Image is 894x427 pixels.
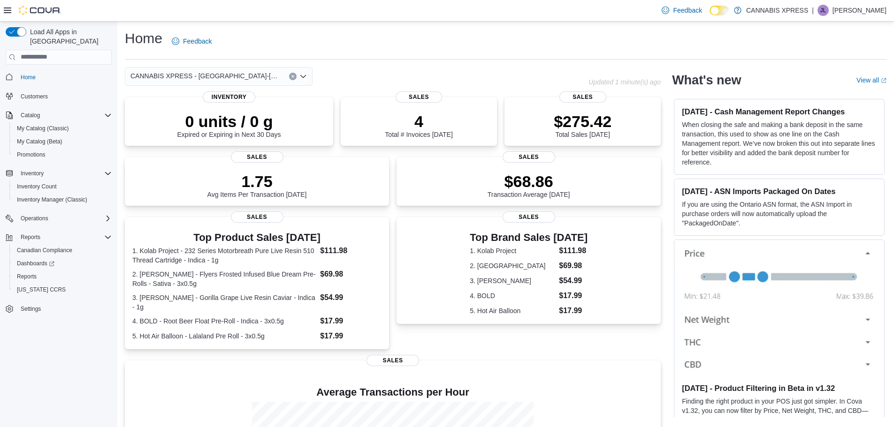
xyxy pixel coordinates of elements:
p: 4 [385,112,452,131]
button: My Catalog (Beta) [9,135,115,148]
p: 0 units / 0 g [177,112,281,131]
button: Settings [2,302,115,315]
p: If you are using the Ontario ASN format, the ASN Import in purchase orders will now automatically... [682,200,877,228]
span: [US_STATE] CCRS [17,286,66,293]
span: Settings [17,303,112,315]
span: Washington CCRS [13,284,112,295]
dd: $54.99 [320,292,382,303]
span: Sales [503,151,555,163]
span: My Catalog (Classic) [13,123,112,134]
div: Avg Items Per Transaction [DATE] [207,172,307,198]
dd: $54.99 [559,275,588,286]
a: My Catalog (Classic) [13,123,73,134]
dt: 1. Kolab Project - 232 Series Motorbreath Pure Live Resin 510 Thread Cartridge - Indica - 1g [132,246,316,265]
dt: 4. BOLD - Root Beer Float Pre-Roll - Indica - 3x0.5g [132,316,316,326]
span: Sales [559,91,606,103]
span: Inventory [203,91,255,103]
p: CANNABIS XPRESS [746,5,808,16]
a: My Catalog (Beta) [13,136,66,147]
a: View allExternal link [856,76,886,84]
dd: $17.99 [559,290,588,301]
img: Cova [19,6,61,15]
button: Inventory Manager (Classic) [9,193,115,206]
span: Sales [396,91,443,103]
h1: Home [125,29,162,48]
dd: $17.99 [320,315,382,327]
button: Home [2,70,115,84]
span: Operations [21,215,48,222]
span: Inventory [17,168,112,179]
dd: $17.99 [559,305,588,316]
dd: $69.98 [320,269,382,280]
span: Home [17,71,112,83]
span: Customers [17,90,112,102]
span: Inventory [21,170,44,177]
span: Home [21,74,36,81]
span: Dashboards [13,258,112,269]
span: Dashboards [17,260,54,267]
a: Dashboards [9,257,115,270]
span: Sales [231,151,283,163]
dd: $111.98 [559,245,588,256]
button: [US_STATE] CCRS [9,283,115,296]
span: My Catalog (Beta) [13,136,112,147]
span: Operations [17,213,112,224]
span: Feedback [673,6,702,15]
a: Promotions [13,149,49,160]
dt: 3. [PERSON_NAME] - Gorilla Grape Live Resin Caviar - Indica - 1g [132,293,316,312]
a: [US_STATE] CCRS [13,284,69,295]
button: Promotions [9,148,115,161]
span: Load All Apps in [GEOGRAPHIC_DATA] [26,27,112,46]
button: Reports [17,232,44,243]
span: Inventory Count [13,181,112,192]
span: Settings [21,305,41,313]
dt: 1. Kolab Project [470,246,555,255]
h3: Top Brand Sales [DATE] [470,232,588,243]
h3: [DATE] - ASN Imports Packaged On Dates [682,187,877,196]
button: Catalog [17,110,44,121]
span: Reports [13,271,112,282]
button: Operations [17,213,52,224]
button: Customers [2,90,115,103]
span: Reports [17,232,112,243]
span: Customers [21,93,48,100]
h4: Average Transactions per Hour [132,387,653,398]
span: Reports [21,233,40,241]
dt: 2. [PERSON_NAME] - Flyers Frosted Infused Blue Dream Pre-Rolls - Sativa - 3x0.5g [132,270,316,288]
span: My Catalog (Classic) [17,125,69,132]
a: Canadian Compliance [13,245,76,256]
p: | [812,5,814,16]
dd: $69.98 [559,260,588,271]
span: Promotions [17,151,46,158]
button: My Catalog (Classic) [9,122,115,135]
button: Inventory [2,167,115,180]
dt: 5. Hot Air Balloon - Lalaland Pre Roll - 3x0.5g [132,331,316,341]
dt: 3. [PERSON_NAME] [470,276,555,285]
dd: $111.98 [320,245,382,256]
span: JL [820,5,826,16]
p: 1.75 [207,172,307,191]
nav: Complex example [6,67,112,340]
h3: [DATE] - Cash Management Report Changes [682,107,877,116]
p: Updated 1 minute(s) ago [588,78,661,86]
span: Feedback [183,37,212,46]
button: Open list of options [299,73,307,80]
span: Canadian Compliance [13,245,112,256]
span: Catalog [21,112,40,119]
p: $68.86 [488,172,570,191]
span: Catalog [17,110,112,121]
span: Sales [231,211,283,223]
div: Total # Invoices [DATE] [385,112,452,138]
span: Inventory Count [17,183,57,190]
dt: 2. [GEOGRAPHIC_DATA] [470,261,555,270]
input: Dark Mode [710,6,729,15]
span: Sales [367,355,419,366]
div: Jodi LeBlanc [818,5,829,16]
span: Reports [17,273,37,280]
dd: $17.99 [320,330,382,342]
span: Promotions [13,149,112,160]
span: Canadian Compliance [17,247,72,254]
h3: [DATE] - Product Filtering in Beta in v1.32 [682,383,877,393]
p: $275.42 [554,112,611,131]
